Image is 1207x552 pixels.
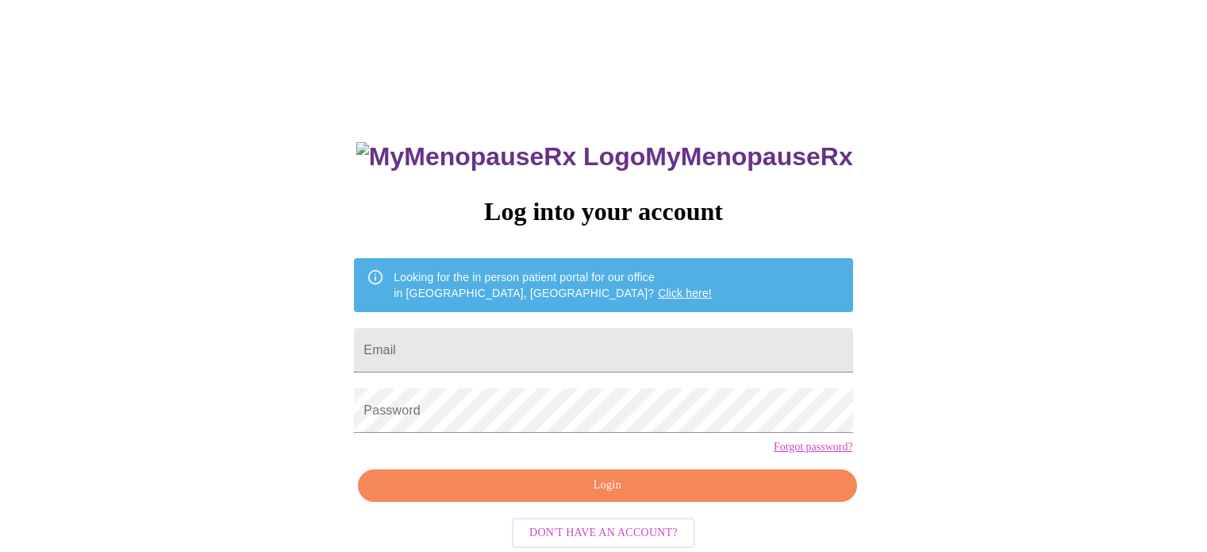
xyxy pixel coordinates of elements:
img: MyMenopauseRx Logo [356,142,645,172]
a: Forgot password? [774,441,853,454]
a: Don't have an account? [508,524,699,538]
button: Login [358,469,856,502]
span: Login [376,476,838,496]
div: Looking for the in person patient portal for our office in [GEOGRAPHIC_DATA], [GEOGRAPHIC_DATA]? [394,263,712,307]
h3: MyMenopauseRx [356,142,853,172]
a: Click here! [658,287,712,299]
span: Don't have an account? [529,523,678,543]
h3: Log into your account [354,197,852,226]
button: Don't have an account? [512,518,695,549]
